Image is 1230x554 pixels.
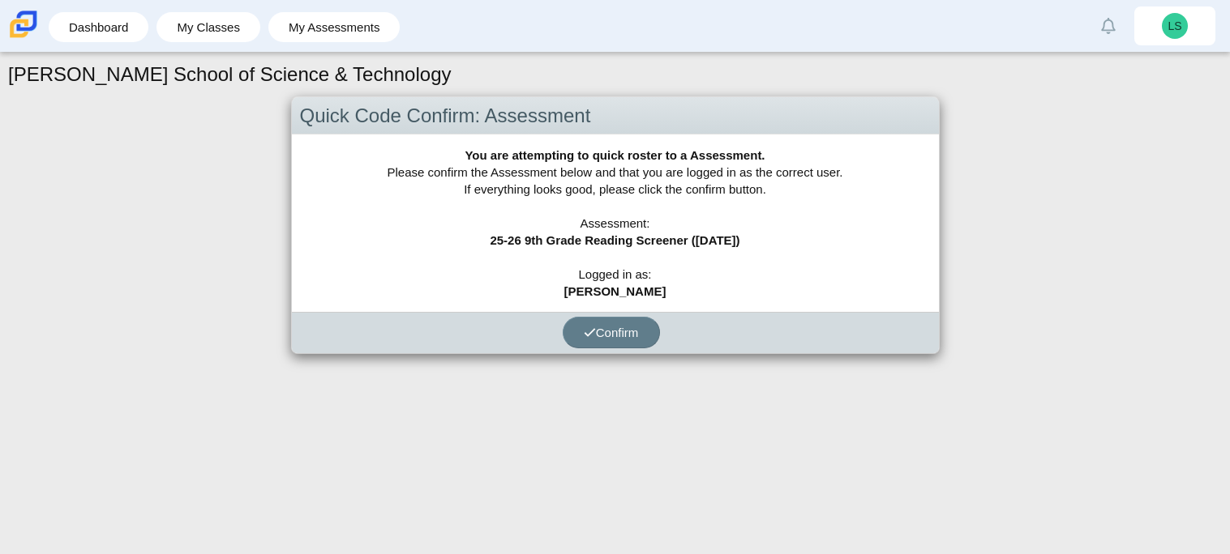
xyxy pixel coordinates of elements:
a: My Assessments [276,12,392,42]
span: Confirm [584,326,639,339]
b: You are attempting to quick roster to a Assessment. [465,148,765,162]
img: Carmen School of Science & Technology [6,7,41,41]
div: Please confirm the Assessment below and that you are logged in as the correct user. If everything... [292,134,939,312]
a: Alerts [1091,8,1126,44]
button: Confirm [563,317,660,348]
span: LS [1168,20,1181,32]
b: [PERSON_NAME] [564,284,666,298]
h1: [PERSON_NAME] School of Science & Technology [8,61,452,88]
div: Quick Code Confirm: Assessment [292,97,939,135]
a: Carmen School of Science & Technology [6,30,41,44]
a: LS [1134,6,1215,45]
a: My Classes [165,12,252,42]
a: Dashboard [57,12,140,42]
b: 25-26 9th Grade Reading Screener ([DATE]) [490,233,739,247]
